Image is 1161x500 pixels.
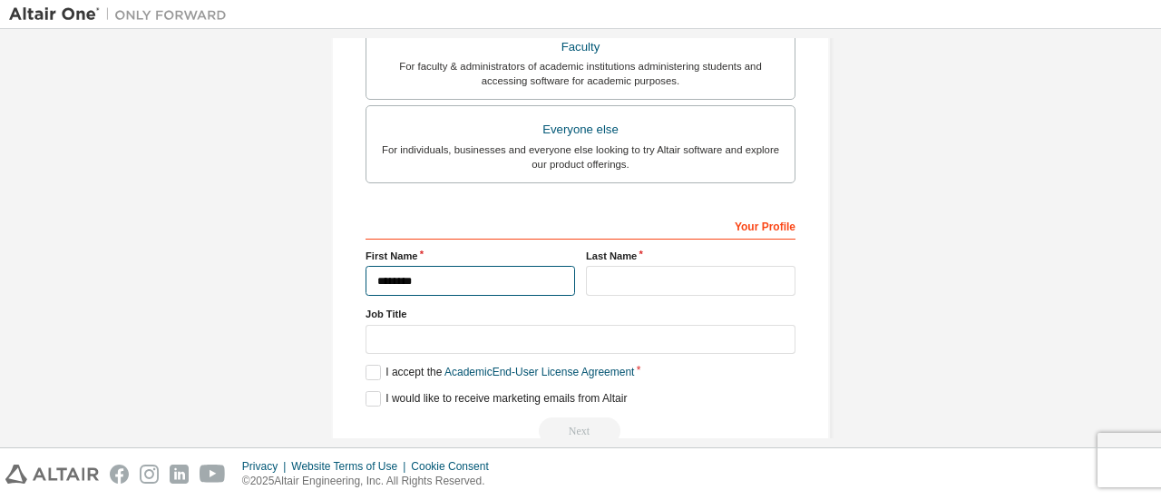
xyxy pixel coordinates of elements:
div: For faculty & administrators of academic institutions administering students and accessing softwa... [377,59,784,88]
div: Faculty [377,34,784,60]
label: First Name [366,249,575,263]
label: I would like to receive marketing emails from Altair [366,391,627,407]
img: altair_logo.svg [5,465,99,484]
div: Cookie Consent [411,459,499,474]
img: youtube.svg [200,465,226,484]
p: © 2025 Altair Engineering, Inc. All Rights Reserved. [242,474,500,489]
div: Read and acccept EULA to continue [366,417,795,445]
div: Privacy [242,459,291,474]
img: Altair One [9,5,236,24]
label: Last Name [586,249,795,263]
div: For individuals, businesses and everyone else looking to try Altair software and explore our prod... [377,142,784,172]
div: Website Terms of Use [291,459,411,474]
div: Your Profile [366,211,795,240]
img: linkedin.svg [170,465,189,484]
label: I accept the [366,365,634,380]
label: Job Title [366,307,795,321]
img: facebook.svg [110,465,129,484]
div: Everyone else [377,117,784,142]
img: instagram.svg [140,465,159,484]
a: Academic End-User License Agreement [444,366,634,378]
